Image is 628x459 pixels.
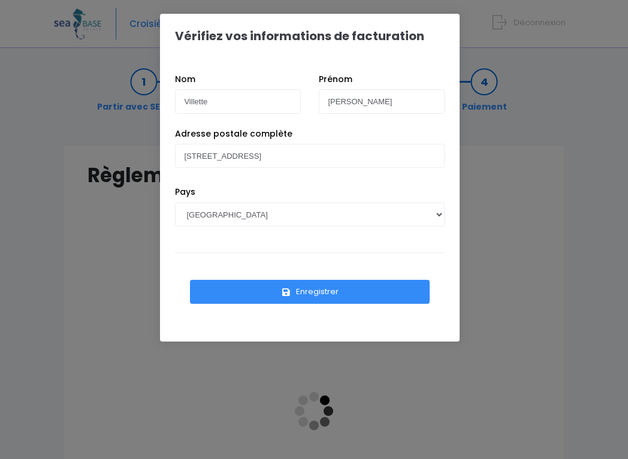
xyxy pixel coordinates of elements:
[175,73,195,86] label: Nom
[190,280,430,304] button: Enregistrer
[319,73,352,86] label: Prénom
[175,186,195,198] label: Pays
[175,128,292,140] label: Adresse postale complète
[175,29,424,43] h1: Vérifiez vos informations de facturation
